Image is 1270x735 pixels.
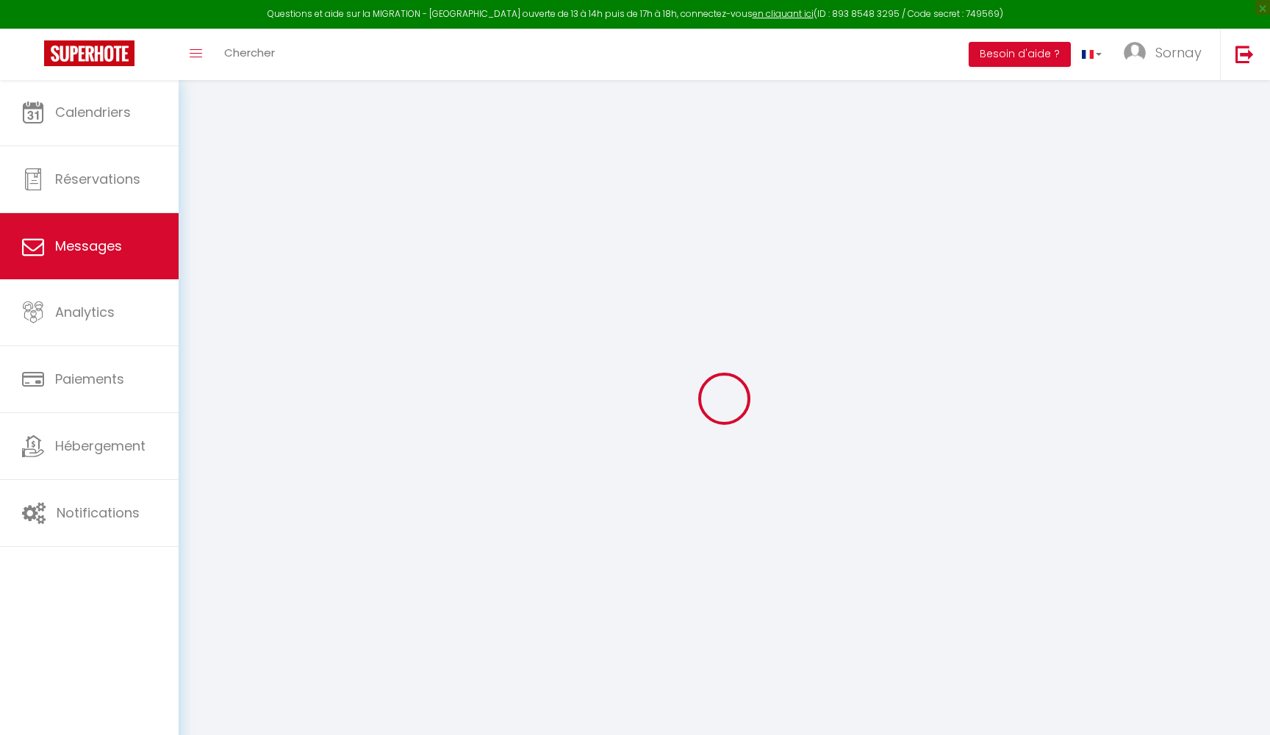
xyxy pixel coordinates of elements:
[55,437,146,455] span: Hébergement
[12,6,56,50] button: Open LiveChat chat widget
[57,503,140,522] span: Notifications
[1235,45,1254,63] img: logout
[213,29,286,80] a: Chercher
[969,42,1071,67] button: Besoin d'aide ?
[55,303,115,321] span: Analytics
[55,170,140,188] span: Réservations
[1124,42,1146,64] img: ...
[224,45,275,60] span: Chercher
[44,40,134,66] img: Super Booking
[1155,43,1202,62] span: Sornay
[55,103,131,121] span: Calendriers
[55,370,124,388] span: Paiements
[55,237,122,255] span: Messages
[753,7,814,20] a: en cliquant ici
[1113,29,1220,80] a: ... Sornay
